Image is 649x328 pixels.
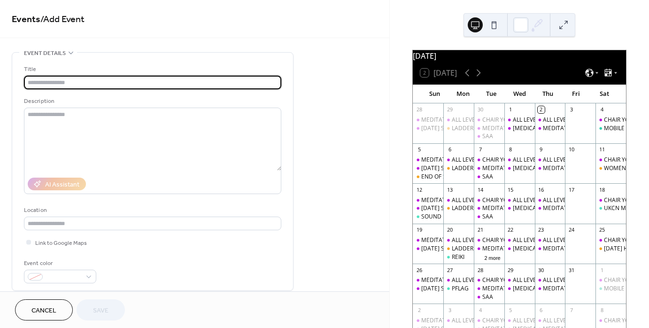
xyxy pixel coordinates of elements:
div: MEDITATION [543,204,577,212]
div: LADDER TO THE LIGHT CLASS [452,125,530,133]
div: CHAIR YOGA [474,276,504,284]
div: MEDITATION [535,285,565,293]
div: SAA [474,293,504,301]
div: [MEDICAL_DATA] [513,125,558,133]
div: SAA [474,173,504,181]
div: ALL LEVELS FLOW YOGA [543,236,606,244]
div: [DATE] SERVICE [421,204,463,212]
span: Cancel [31,306,56,316]
div: MEDITATION [543,245,577,253]
div: 26 [416,266,423,273]
div: MEDITATION [413,156,443,164]
div: CHAIR YOGA [604,317,637,325]
div: SOUND BATH [413,213,443,221]
div: CHAIR YOGA [604,276,637,284]
div: CHAIR YOGA [482,116,516,124]
span: Event details [24,48,66,58]
div: TAI CHI [504,164,535,172]
div: ALL LEVELS FLOW YOGA [543,116,606,124]
div: [DATE] SERVICE [421,285,463,293]
div: ALL LEVELS FLOW YOGA [513,116,576,124]
div: ALL LEVELS FLOW YOGA [535,116,565,124]
div: 19 [416,226,423,234]
div: MEDITATION [482,125,517,133]
div: LADDER TO THE LIGHT CLASS [443,204,474,212]
button: Cancel [15,299,73,320]
div: SAA [482,173,493,181]
div: ALL LEVELS FLOW YOGA [452,276,515,284]
div: MEDITATION [482,164,517,172]
div: 15 [507,186,514,193]
div: MEDITATION [543,164,577,172]
div: SUNDAY SERVICE [413,125,443,133]
div: ALL LEVELS FLOW YOGA [535,196,565,204]
div: 10 [568,146,575,153]
div: CHAIR YOGA [604,236,637,244]
div: MEDITATION [474,204,504,212]
div: 7 [477,146,484,153]
div: 5 [416,146,423,153]
div: SOUND BATH [421,213,458,221]
div: ALL LEVELS FLOW YOGA [452,236,515,244]
div: SUNDAY SERVICE [413,164,443,172]
div: 1 [507,106,514,113]
div: MEDITATION [413,317,443,325]
div: MOBILE FOOD PANTRY [595,125,626,133]
a: Events [12,10,40,29]
div: REIKI [443,253,474,261]
div: CHAIR YOGA [604,196,637,204]
div: Sun [420,85,448,103]
div: CHAIR YOGA [604,156,637,164]
div: 9 [538,146,545,153]
div: [DATE] [413,50,626,62]
div: ALL LEVELS FLOW YOGA [504,236,535,244]
div: ALL LEVELS FLOW YOGA [535,156,565,164]
div: 30 [477,106,484,113]
div: LADDER TO THE LIGHT CLASS [443,164,474,172]
div: ALL LEVELS FLOW YOGA [543,196,606,204]
div: MEDITATION [474,125,504,133]
div: ALL LEVELS FLOW YOGA [535,317,565,325]
div: Event color [24,258,94,268]
div: ALL LEVELS FLOW YOGA [513,196,576,204]
div: Fri [562,85,590,103]
div: 12 [416,186,423,193]
div: ALL LEVELS FLOW YOGA [535,276,565,284]
div: SAA [474,213,504,221]
div: 18 [598,186,605,193]
div: ALL LEVELS FLOW YOGA [513,156,576,164]
div: LADDER TO THE LIGHT CLASS [443,125,474,133]
div: 20 [446,226,453,234]
div: MEDITATION [535,164,565,172]
div: SAA [474,133,504,141]
div: MEDITATION [535,245,565,253]
div: 13 [446,186,453,193]
div: MEDITATION [413,276,443,284]
span: / Add Event [40,10,85,29]
div: REIKI [452,253,464,261]
div: SAA [482,133,493,141]
div: 22 [507,226,514,234]
div: CHAIR YOGA [474,196,504,204]
div: UKCN MEN [604,204,634,212]
div: ALL LEVELS FLOW YOGA [504,116,535,124]
div: MEDITATION [474,164,504,172]
div: ALL LEVELS FLOW YOGA [504,196,535,204]
div: PFLAG [443,285,474,293]
div: 17 [568,186,575,193]
div: CHAIR YOGA [482,156,516,164]
div: MEDITATION [474,245,504,253]
div: ALL LEVELS FLOW YOGA [443,317,474,325]
div: 31 [568,266,575,273]
div: CHAIR YOGA [595,236,626,244]
div: ALL LEVELS FLOW YOGA [452,196,515,204]
div: 4 [598,106,605,113]
div: CHAIR YOGA [595,196,626,204]
div: Thu [533,85,562,103]
div: MEDITATION [421,317,456,325]
div: ALL LEVELS FLOW YOGA [443,116,474,124]
div: MEDITATION [421,276,456,284]
div: ALL LEVELS FLOW YOGA [504,317,535,325]
div: [MEDICAL_DATA] [513,245,558,253]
